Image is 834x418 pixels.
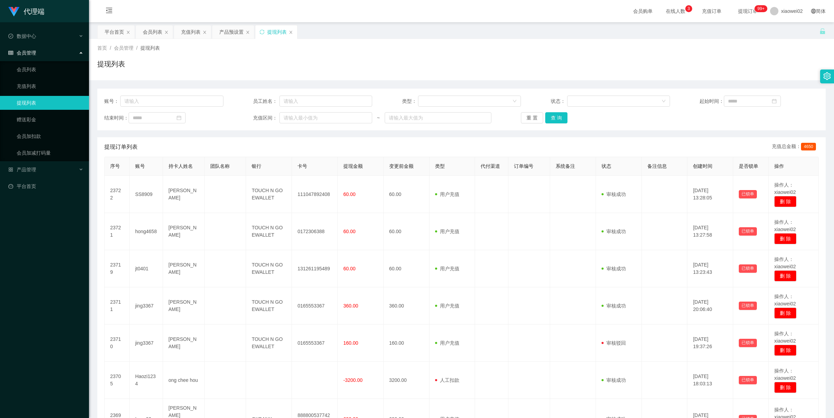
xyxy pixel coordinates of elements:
p: 3 [687,5,690,12]
td: 23705 [105,362,130,399]
span: 提现订单列表 [104,143,138,151]
span: 起始时间： [700,98,724,105]
span: 操作人：xiaowei02 [774,331,796,344]
td: TOUCH N GO EWALLET [246,287,292,325]
input: 请输入最大值为 [385,112,491,123]
td: TOUCH N GO EWALLET [246,325,292,362]
span: 状态： [551,98,567,105]
span: 操作 [774,163,784,169]
h1: 提现列表 [97,59,125,69]
a: 会员加扣款 [17,129,83,143]
td: 131261195489 [292,250,338,287]
a: 赠送彩金 [17,113,83,126]
button: 删 除 [774,345,796,356]
i: 图标: calendar [772,99,777,104]
span: 审核成功 [602,229,626,234]
div: 产品预设置 [219,25,244,39]
span: 团队名称 [210,163,230,169]
span: 订单编号 [514,163,533,169]
button: 删 除 [774,308,796,319]
span: 序号 [110,163,120,169]
button: 删 除 [774,196,796,207]
span: 用户充值 [435,266,459,271]
span: 是否锁单 [739,163,758,169]
button: 已锁单 [739,302,757,310]
span: 审核成功 [602,266,626,271]
button: 删 除 [774,233,796,244]
sup: 1205 [755,5,767,12]
span: 4650 [801,143,816,150]
td: Haozi1234 [130,362,163,399]
i: 图标: setting [823,72,831,80]
i: 图标: close [164,30,169,34]
button: 已锁单 [739,190,757,198]
button: 已锁单 [739,376,757,384]
td: [DATE] 13:23:43 [687,250,733,287]
td: TOUCH N GO EWALLET [246,176,292,213]
div: 会员列表 [143,25,162,39]
a: 图标: dashboard平台首页 [8,179,83,193]
span: 系统备注 [556,163,575,169]
span: 账号： [104,98,120,105]
div: 充值列表 [181,25,201,39]
td: ong chee hou [163,362,205,399]
i: 图标: menu-fold [97,0,121,23]
span: 银行 [252,163,261,169]
span: 提现列表 [140,45,160,51]
td: [PERSON_NAME] [163,287,205,325]
i: 图标: close [126,30,130,34]
i: 图标: calendar [177,115,181,120]
input: 请输入 [120,96,223,107]
i: 图标: down [662,99,666,104]
span: 操作人：xiaowei02 [774,294,796,306]
i: 图标: down [513,99,517,104]
span: ~ [372,114,385,122]
td: jing3367 [130,287,163,325]
td: hong4658 [130,213,163,250]
button: 已锁单 [739,264,757,273]
td: 60.00 [384,176,430,213]
span: 操作人：xiaowei02 [774,256,796,269]
td: [PERSON_NAME] [163,325,205,362]
span: 用户充值 [435,229,459,234]
td: 0172306388 [292,213,338,250]
span: 变更前金额 [389,163,414,169]
td: [PERSON_NAME] [163,176,205,213]
button: 删 除 [774,382,796,393]
td: [DATE] 19:37:26 [687,325,733,362]
td: [DATE] 18:03:13 [687,362,733,399]
sup: 3 [685,5,692,12]
td: [DATE] 13:28:05 [687,176,733,213]
span: 在线人数 [662,9,689,14]
span: 人工扣款 [435,377,459,383]
td: 23710 [105,325,130,362]
input: 请输入 [279,96,372,107]
span: 结束时间： [104,114,129,122]
span: 会员管理 [8,50,36,56]
i: 图标: close [203,30,207,34]
span: 用户充值 [435,303,459,309]
span: 操作人：xiaowei02 [774,368,796,381]
td: 60.00 [384,250,430,287]
span: 审核成功 [602,377,626,383]
button: 重 置 [521,112,543,123]
span: 用户充值 [435,340,459,346]
span: 卡号 [297,163,307,169]
i: 图标: close [246,30,250,34]
td: [PERSON_NAME] [163,213,205,250]
span: 员工姓名： [253,98,279,105]
td: 0165553367 [292,287,338,325]
span: 充值区间： [253,114,279,122]
span: 60.00 [343,191,355,197]
td: 60.00 [384,213,430,250]
i: 图标: global [811,9,816,14]
span: 160.00 [343,340,358,346]
span: 60.00 [343,266,355,271]
td: jing3367 [130,325,163,362]
td: TOUCH N GO EWALLET [246,213,292,250]
span: 60.00 [343,229,355,234]
span: 提现订单 [735,9,761,14]
td: [DATE] 20:06:40 [687,287,733,325]
span: 账号 [135,163,145,169]
span: 充值订单 [698,9,725,14]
